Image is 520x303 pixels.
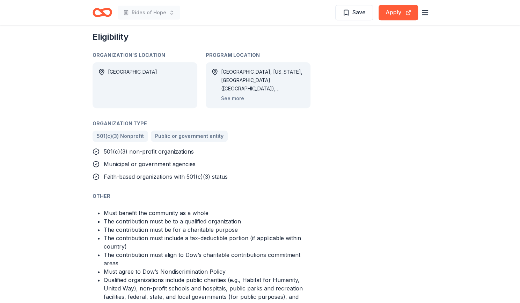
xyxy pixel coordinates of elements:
a: Home [93,4,112,21]
li: The contribution must be to a qualified organization [104,217,310,226]
a: 501(c)(3) Nonprofit [93,131,148,142]
div: Program Location [206,51,310,59]
button: Apply [379,5,418,20]
li: The contribution must include a tax-deductible portion (if applicable within country) [104,234,310,251]
span: Rides of Hope [132,8,166,17]
li: Must benefit the community as a whole [104,209,310,217]
li: The contribution must align to Dow’s charitable contributions commitment areas [104,251,310,267]
span: Save [352,8,366,17]
div: [GEOGRAPHIC_DATA], [US_STATE], [GEOGRAPHIC_DATA] ([GEOGRAPHIC_DATA]), [GEOGRAPHIC_DATA] ([GEOGRAP... [221,68,305,93]
a: Public or government entity [151,131,228,142]
button: See more [221,94,244,103]
li: The contribution must be for a charitable purpose [104,226,310,234]
div: Organization's Location [93,51,197,59]
span: Public or government entity [155,132,224,140]
h2: Eligibility [93,31,310,43]
span: Municipal or government agencies [104,161,196,168]
li: Must agree to Dow’s Nondiscrimination Policy [104,267,310,276]
div: [GEOGRAPHIC_DATA] [108,68,157,103]
div: Organization Type [93,119,310,128]
button: Rides of Hope [118,6,180,20]
span: 501(c)(3) non-profit organizations [104,148,194,155]
button: Save [335,5,373,20]
span: Faith-based organizations with 501(c)(3) status [104,173,228,180]
div: Other [93,192,310,200]
span: 501(c)(3) Nonprofit [97,132,144,140]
